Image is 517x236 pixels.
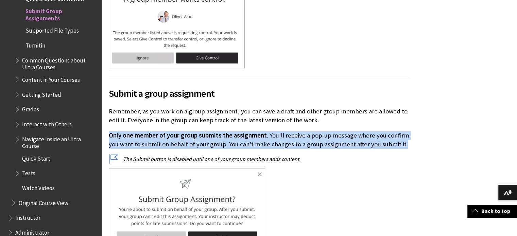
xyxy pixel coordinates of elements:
span: Tests [22,168,35,177]
span: Administrator [15,227,49,236]
span: Interact with Others [22,119,72,128]
span: Common Questions about Ultra Courses [22,55,97,71]
span: Instructor [15,212,40,221]
span: Grades [22,104,39,113]
span: Turnitin [25,40,45,49]
span: Watch Videos [22,182,55,192]
span: Submit Group Assignments [25,6,97,22]
p: The Submit button is disabled until one of your group members adds content. [109,155,410,163]
span: Supported File Types [25,25,79,34]
span: Content in Your Courses [22,74,80,83]
p: Remember, as you work on a group assignment, you can save a draft and other group members are all... [109,107,410,125]
span: Getting Started [22,89,61,98]
span: Submit a group assignment [109,86,410,101]
span: Original Course View [19,197,68,206]
span: Only one member of your group submits the assignment [109,131,267,139]
a: Back to top [467,205,517,217]
span: Quick Start [22,153,50,162]
p: . You'll receive a pop-up message where you confirm you want to submit on behalf of your group. Y... [109,131,410,149]
span: Navigate Inside an Ultra Course [22,133,97,149]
